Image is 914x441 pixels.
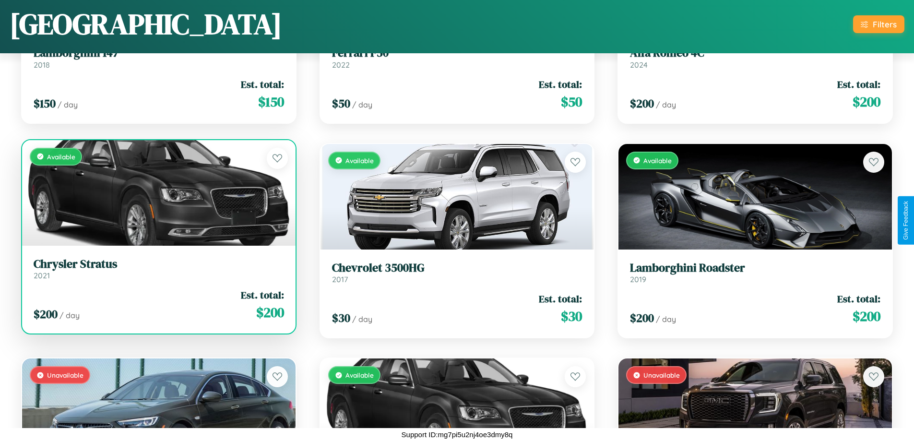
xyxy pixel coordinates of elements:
[630,274,646,284] span: 2019
[402,428,513,441] p: Support ID: mg7pi5u2nj4oe3dmy8q
[241,288,284,302] span: Est. total:
[630,46,880,70] a: Alfa Romeo 4C2024
[539,292,582,306] span: Est. total:
[630,60,648,70] span: 2024
[332,46,582,70] a: Ferrari F502022
[630,261,880,285] a: Lamborghini Roadster2019
[47,371,83,379] span: Unavailable
[853,15,904,33] button: Filters
[345,371,374,379] span: Available
[34,60,50,70] span: 2018
[630,46,880,60] h3: Alfa Romeo 4C
[630,310,654,326] span: $ 200
[34,257,284,281] a: Chrysler Stratus2021
[256,303,284,322] span: $ 200
[34,306,58,322] span: $ 200
[656,314,676,324] span: / day
[332,310,350,326] span: $ 30
[853,92,880,111] span: $ 200
[34,95,56,111] span: $ 150
[59,310,80,320] span: / day
[902,201,909,240] div: Give Feedback
[10,4,282,44] h1: [GEOGRAPHIC_DATA]
[853,307,880,326] span: $ 200
[332,274,348,284] span: 2017
[561,307,582,326] span: $ 30
[643,371,680,379] span: Unavailable
[47,153,75,161] span: Available
[241,77,284,91] span: Est. total:
[643,156,672,165] span: Available
[352,314,372,324] span: / day
[332,60,350,70] span: 2022
[34,257,284,271] h3: Chrysler Stratus
[58,100,78,109] span: / day
[873,19,897,29] div: Filters
[630,261,880,275] h3: Lamborghini Roadster
[352,100,372,109] span: / day
[34,46,284,60] h3: Lamborghini 147
[630,95,654,111] span: $ 200
[345,156,374,165] span: Available
[332,95,350,111] span: $ 50
[332,261,582,275] h3: Chevrolet 3500HG
[837,292,880,306] span: Est. total:
[258,92,284,111] span: $ 150
[332,46,582,60] h3: Ferrari F50
[837,77,880,91] span: Est. total:
[332,261,582,285] a: Chevrolet 3500HG2017
[34,46,284,70] a: Lamborghini 1472018
[561,92,582,111] span: $ 50
[34,271,50,280] span: 2021
[656,100,676,109] span: / day
[539,77,582,91] span: Est. total:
